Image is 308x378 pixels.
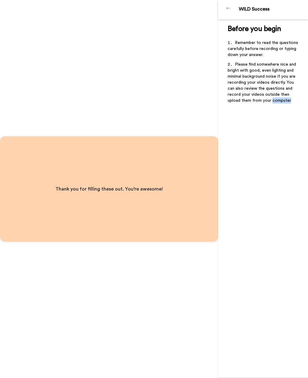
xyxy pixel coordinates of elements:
div: WILD Success [239,6,308,12]
span: Before you begin [228,25,281,33]
img: Profile Image [221,2,236,17]
span: Remember to read the questions carefully before recording or typing down your answer. [228,41,299,57]
span: Thank you for filling these out. You’re awesome! [55,187,163,191]
span: Please find somewhere nice and bright with good, even lighting and minimal background noise if yo... [228,62,297,103]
